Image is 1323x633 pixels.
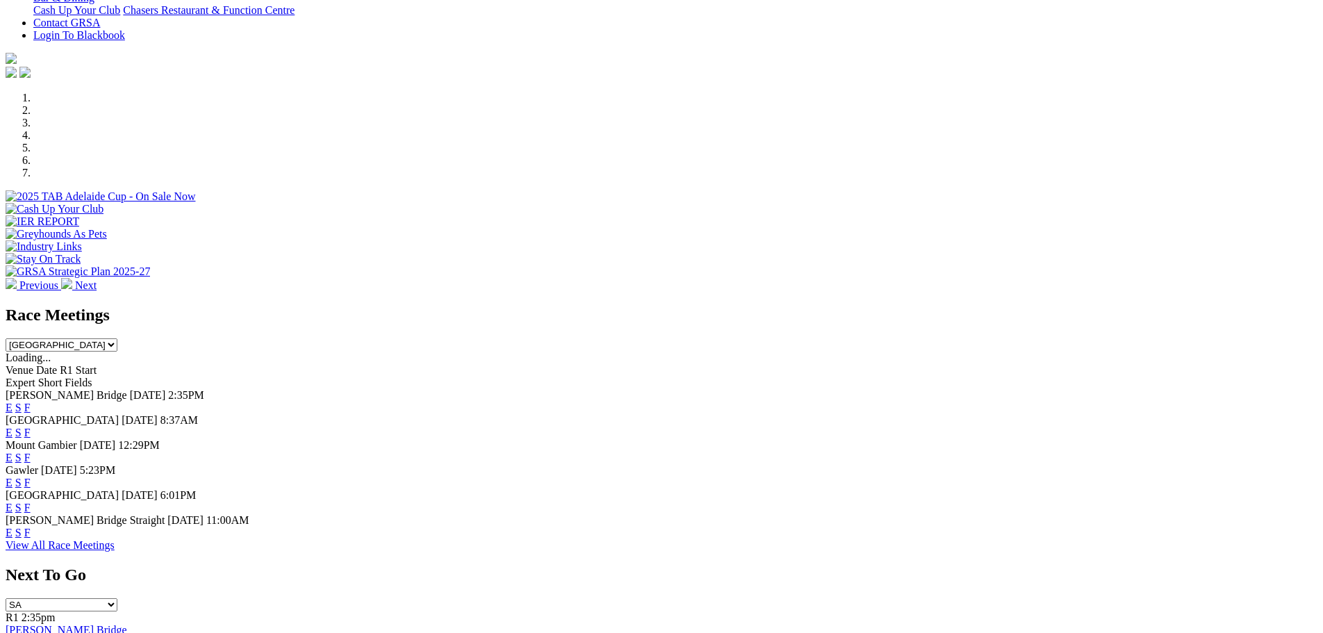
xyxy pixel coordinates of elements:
[33,4,1317,17] div: Bar & Dining
[60,364,97,376] span: R1 Start
[6,527,13,539] a: E
[15,502,22,513] a: S
[6,306,1317,324] h2: Race Meetings
[6,53,17,64] img: logo-grsa-white.png
[24,427,31,438] a: F
[61,279,97,291] a: Next
[160,414,198,426] span: 8:37AM
[6,439,77,451] span: Mount Gambier
[65,377,92,388] span: Fields
[15,527,22,539] a: S
[24,477,31,488] a: F
[24,452,31,463] a: F
[22,611,56,623] span: 2:35pm
[6,364,33,376] span: Venue
[33,4,120,16] a: Cash Up Your Club
[122,414,158,426] span: [DATE]
[6,228,107,240] img: Greyhounds As Pets
[15,427,22,438] a: S
[6,389,127,401] span: [PERSON_NAME] Bridge
[6,427,13,438] a: E
[6,414,119,426] span: [GEOGRAPHIC_DATA]
[6,352,51,363] span: Loading...
[80,464,116,476] span: 5:23PM
[75,279,97,291] span: Next
[6,203,103,215] img: Cash Up Your Club
[6,489,119,501] span: [GEOGRAPHIC_DATA]
[160,489,197,501] span: 6:01PM
[6,278,17,289] img: chevron-left-pager-white.svg
[6,265,150,278] img: GRSA Strategic Plan 2025-27
[33,17,100,28] a: Contact GRSA
[6,402,13,413] a: E
[6,215,79,228] img: IER REPORT
[15,477,22,488] a: S
[6,452,13,463] a: E
[6,464,38,476] span: Gawler
[168,389,204,401] span: 2:35PM
[80,439,116,451] span: [DATE]
[6,539,115,551] a: View All Race Meetings
[6,253,81,265] img: Stay On Track
[206,514,249,526] span: 11:00AM
[24,527,31,539] a: F
[24,502,31,513] a: F
[38,377,63,388] span: Short
[6,240,82,253] img: Industry Links
[41,464,77,476] span: [DATE]
[123,4,294,16] a: Chasers Restaurant & Function Centre
[6,279,61,291] a: Previous
[118,439,160,451] span: 12:29PM
[6,514,165,526] span: [PERSON_NAME] Bridge Straight
[24,402,31,413] a: F
[167,514,203,526] span: [DATE]
[130,389,166,401] span: [DATE]
[61,278,72,289] img: chevron-right-pager-white.svg
[6,611,19,623] span: R1
[6,67,17,78] img: facebook.svg
[19,67,31,78] img: twitter.svg
[19,279,58,291] span: Previous
[15,402,22,413] a: S
[122,489,158,501] span: [DATE]
[15,452,22,463] a: S
[6,377,35,388] span: Expert
[36,364,57,376] span: Date
[6,190,196,203] img: 2025 TAB Adelaide Cup - On Sale Now
[6,477,13,488] a: E
[33,29,125,41] a: Login To Blackbook
[6,502,13,513] a: E
[6,566,1317,584] h2: Next To Go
